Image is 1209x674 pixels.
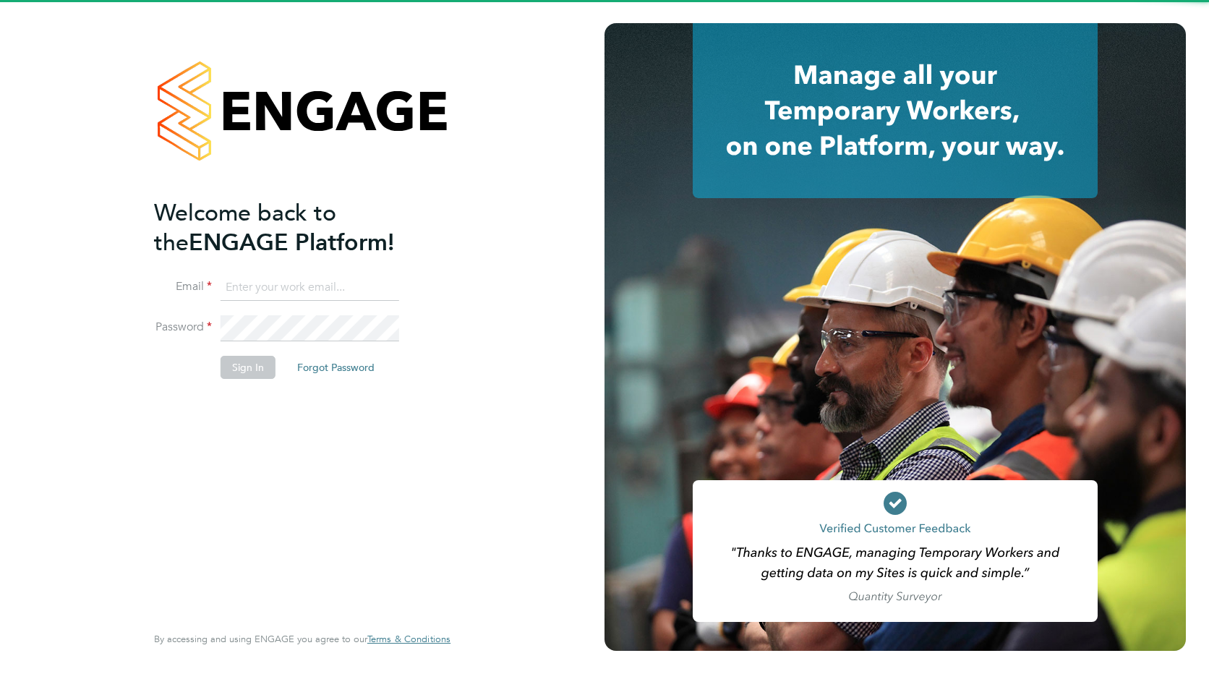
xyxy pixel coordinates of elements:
span: Welcome back to the [154,199,336,257]
span: Terms & Conditions [367,633,450,645]
button: Forgot Password [286,356,386,379]
input: Enter your work email... [221,275,399,301]
span: By accessing and using ENGAGE you agree to our [154,633,450,645]
a: Terms & Conditions [367,634,450,645]
h2: ENGAGE Platform! [154,198,436,257]
label: Password [154,320,212,335]
button: Sign In [221,356,275,379]
label: Email [154,279,212,294]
